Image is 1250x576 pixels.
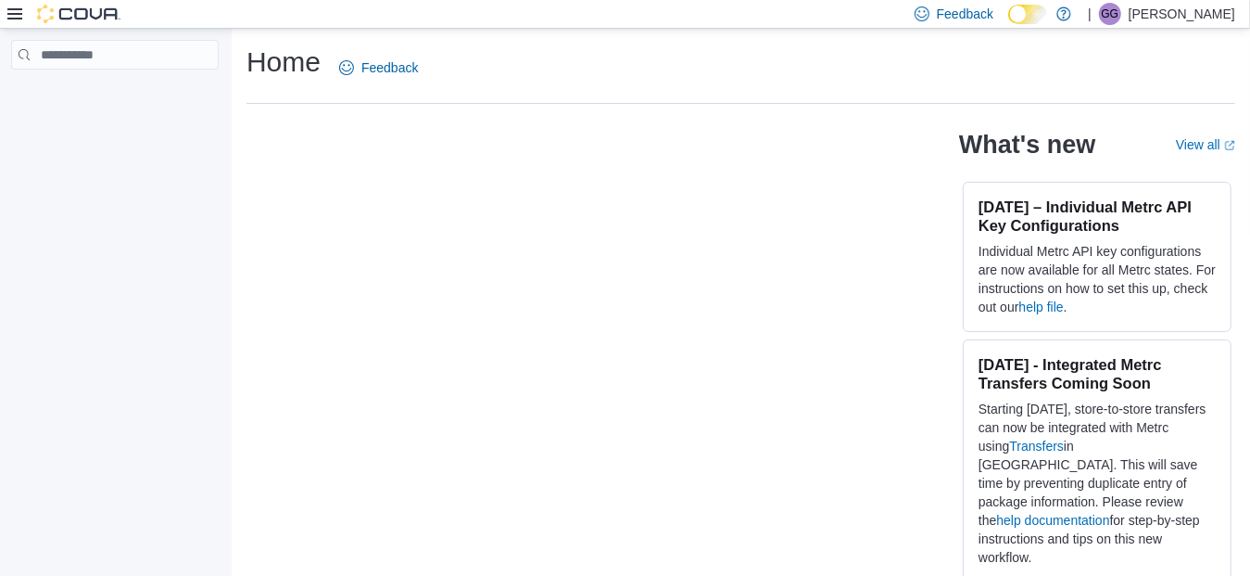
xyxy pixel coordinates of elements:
[979,198,1216,235] h3: [DATE] – Individual Metrc API Key Configurations
[1099,3,1121,25] div: Greg Gaudreau
[1102,3,1119,25] span: GG
[1129,3,1235,25] p: [PERSON_NAME]
[1176,137,1235,152] a: View allExternal link
[37,5,120,23] img: Cova
[996,513,1109,528] a: help documentation
[979,355,1216,392] h3: [DATE] - Integrated Metrc Transfers Coming Soon
[1088,3,1092,25] p: |
[979,400,1216,567] p: Starting [DATE], store-to-store transfers can now be integrated with Metrc using in [GEOGRAPHIC_D...
[979,242,1216,316] p: Individual Metrc API key configurations are now available for all Metrc states. For instructions ...
[332,49,425,86] a: Feedback
[11,73,219,118] nav: Complex example
[1008,24,1009,25] span: Dark Mode
[246,44,321,81] h1: Home
[959,130,1095,160] h2: What's new
[1008,5,1047,24] input: Dark Mode
[937,5,993,23] span: Feedback
[361,58,418,77] span: Feedback
[1224,140,1235,151] svg: External link
[1009,439,1064,454] a: Transfers
[1019,300,1064,314] a: help file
